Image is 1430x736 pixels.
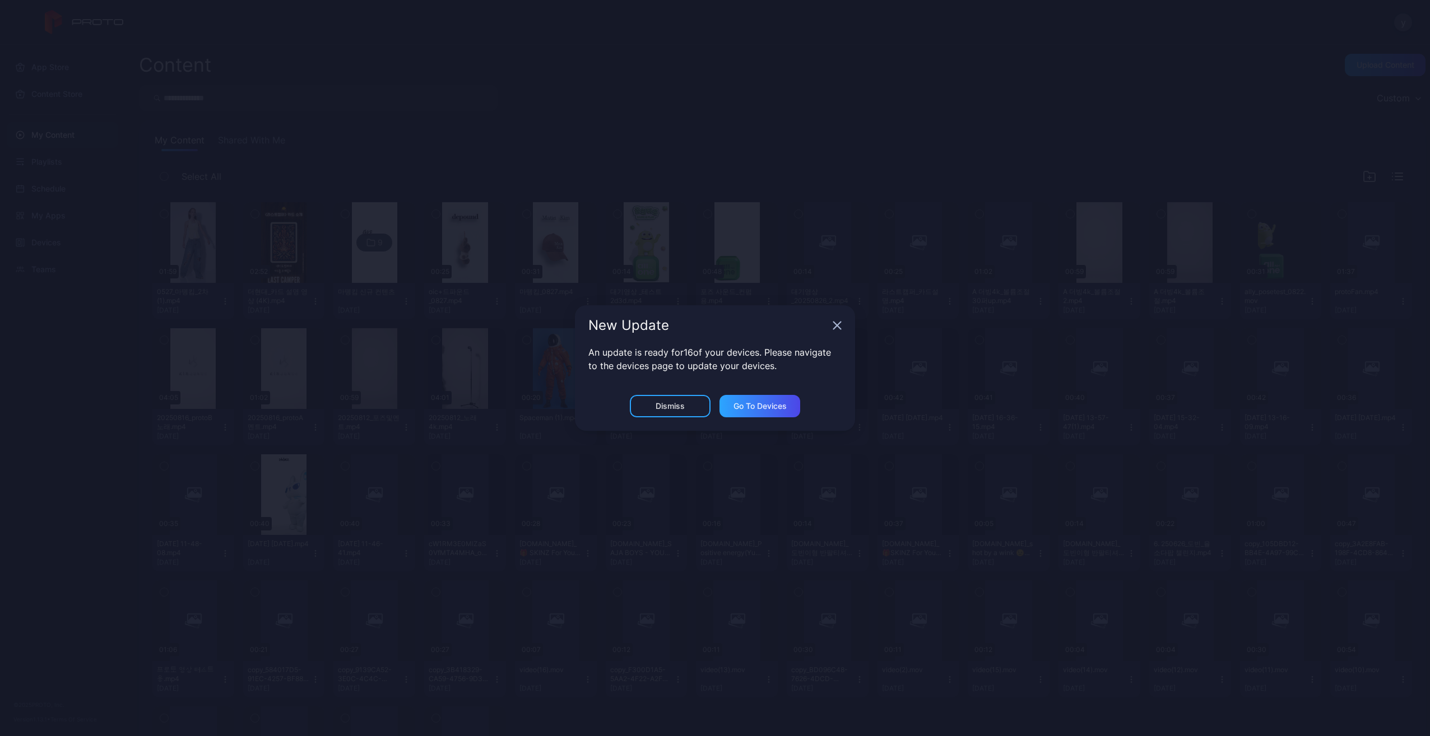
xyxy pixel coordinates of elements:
p: An update is ready for 16 of your devices. Please navigate to the devices page to update your dev... [588,346,842,372]
div: New Update [588,319,828,332]
button: Go to devices [719,395,800,417]
button: Dismiss [630,395,711,417]
div: Dismiss [656,402,685,411]
div: Go to devices [733,402,787,411]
